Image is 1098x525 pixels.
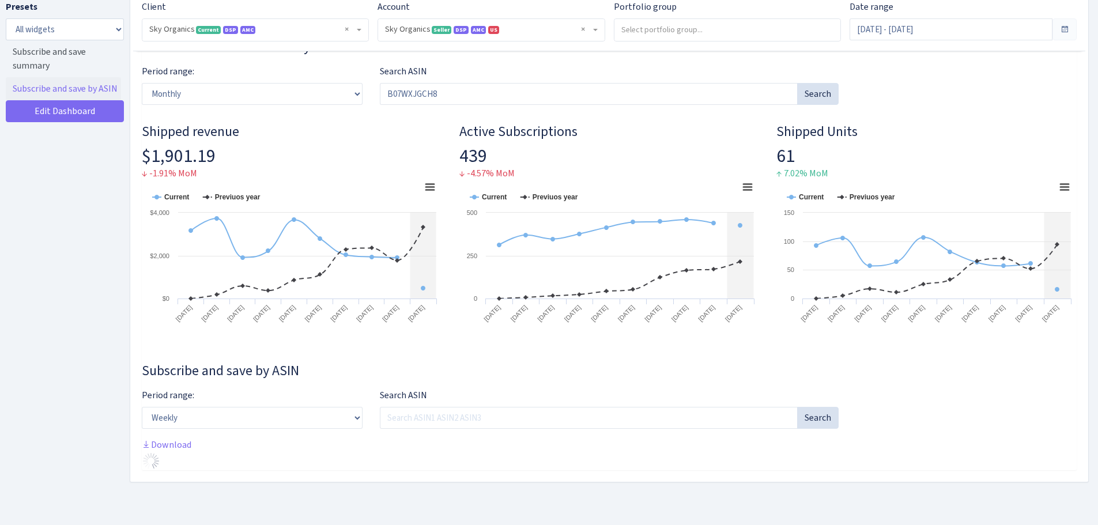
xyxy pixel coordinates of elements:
tspan: Previuos year [215,193,261,201]
span: Sky Organics <span class="badge badge-success">Current</span><span class="badge badge-primary">DS... [149,24,354,35]
label: Search ASIN [380,388,427,402]
h2: $1,901.19 [142,145,442,167]
tspan: [DATE] [252,304,271,323]
span: DSP [454,26,469,34]
text: 250 [466,252,477,259]
tspan: [DATE] [226,304,245,323]
h2: 439 [459,145,760,167]
tspan: [DATE] [880,304,899,323]
tspan: [DATE] [303,304,322,323]
a: Subscribe and save summary [6,40,121,77]
text: $4,000 [150,209,169,216]
tspan: Current [482,193,507,201]
text: 50 [787,266,794,273]
tspan: [DATE] [643,304,662,323]
input: Search ASIN1 ASIN2 ASIN3 [380,83,798,105]
tspan: Previuos year [532,193,578,201]
tspan: [DATE] [723,304,742,323]
tspan: Current [799,193,824,201]
tspan: [DATE] [590,304,609,323]
a: Download [142,439,191,451]
h3: Widget #33 [142,39,1077,55]
span: ↑ 7.02% MoM [776,167,828,179]
h2: 61 [776,145,1077,167]
tspan: [DATE] [278,304,297,323]
input: Select portfolio group... [614,19,840,40]
span: Seller [432,26,451,34]
text: 0 [474,295,477,302]
h4: Shipped Units [776,123,1077,140]
tspan: Current [164,193,189,201]
label: Period range: [142,388,194,402]
tspan: [DATE] [329,304,348,323]
tspan: [DATE] [934,304,953,323]
span: Remove all items [345,24,349,35]
span: Sky Organics <span class="badge badge-success">Seller</span><span class="badge badge-primary">DSP... [378,19,604,41]
tspan: [DATE] [407,304,426,323]
span: DSP [223,26,238,34]
tspan: [DATE] [1014,304,1033,323]
span: Remove all items [581,24,585,35]
tspan: [DATE] [355,304,374,323]
span: ↓ -4.57% MoM [459,167,515,179]
h4: Active Subscriptions [459,123,760,140]
button: Search [797,407,839,429]
tspan: [DATE] [800,304,819,323]
tspan: [DATE] [200,304,219,323]
h4: Shipped revenue [142,123,442,140]
tspan: [DATE] [827,304,846,323]
tspan: [DATE] [482,304,501,323]
button: Search [797,83,839,105]
label: Search ASIN [380,65,427,78]
label: Period range: [142,65,194,78]
tspan: [DATE] [1041,304,1060,323]
text: 0 [791,295,794,302]
h3: Widget #34 [142,362,1077,379]
tspan: [DATE] [961,304,980,323]
img: Preloader [142,452,160,470]
tspan: [DATE] [907,304,926,323]
tspan: [DATE] [563,304,582,323]
a: Subscribe and save by ASIN [6,77,121,100]
text: 150 [784,209,794,216]
span: AMC [240,26,255,34]
a: Edit Dashboard [6,100,124,122]
span: AMC [471,26,486,34]
text: $0 [163,295,169,302]
text: 500 [466,209,477,216]
tspan: [DATE] [670,304,689,323]
text: $2,000 [150,252,169,259]
tspan: Previuos year [850,193,895,201]
span: ↓ -1.91% MoM [142,167,197,179]
tspan: [DATE] [987,304,1006,323]
tspan: [DATE] [616,304,635,323]
tspan: [DATE] [697,304,716,323]
tspan: [DATE] [174,304,193,323]
tspan: [DATE] [854,304,873,323]
span: Current [196,26,221,34]
tspan: [DATE] [381,304,400,323]
span: Sky Organics <span class="badge badge-success">Current</span><span class="badge badge-primary">DS... [142,19,368,41]
text: 100 [784,238,794,245]
input: Search ASIN1 ASIN2 ASIN3 [380,407,798,429]
span: Sky Organics <span class="badge badge-success">Seller</span><span class="badge badge-primary">DSP... [385,24,590,35]
tspan: [DATE] [536,304,555,323]
span: US [488,26,499,34]
tspan: [DATE] [509,304,528,323]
